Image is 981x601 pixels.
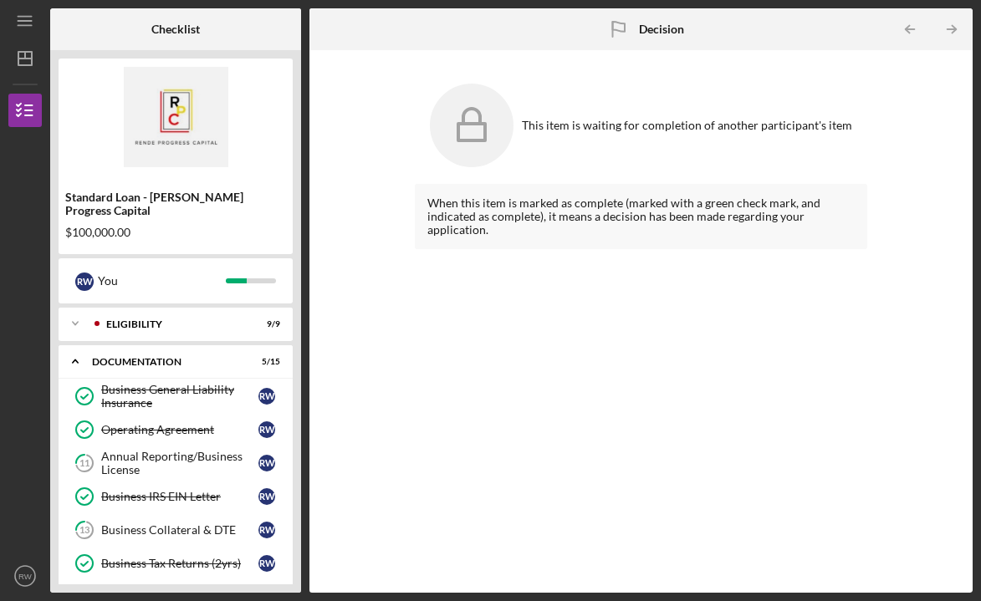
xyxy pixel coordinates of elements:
[258,522,275,538] div: R W
[92,357,238,367] div: Documentation
[101,557,258,570] div: Business Tax Returns (2yrs)
[75,272,94,291] div: R W
[639,23,684,36] b: Decision
[250,357,280,367] div: 5 / 15
[67,413,284,446] a: Operating AgreementRW
[79,458,89,469] tspan: 11
[59,67,293,167] img: Product logo
[250,319,280,329] div: 9 / 9
[258,421,275,438] div: R W
[258,555,275,572] div: R W
[258,488,275,505] div: R W
[101,490,258,503] div: Business IRS EIN Letter
[258,388,275,405] div: R W
[79,525,89,536] tspan: 13
[151,23,200,36] b: Checklist
[65,226,286,239] div: $100,000.00
[18,572,33,581] text: RW
[101,383,258,410] div: Business General Liability Insurance
[522,119,852,132] div: This item is waiting for completion of another participant's item
[101,523,258,537] div: Business Collateral & DTE
[98,267,226,295] div: You
[67,513,284,547] a: 13Business Collateral & DTERW
[67,446,284,480] a: 11Annual Reporting/Business LicenseRW
[65,191,286,217] div: Standard Loan - [PERSON_NAME] Progress Capital
[415,184,867,249] div: When this item is marked as complete (marked with a green check mark, and indicated as complete),...
[101,450,258,476] div: Annual Reporting/Business License
[8,559,42,593] button: RW
[67,480,284,513] a: Business IRS EIN LetterRW
[106,319,238,329] div: Eligibility
[101,423,258,436] div: Operating Agreement
[258,455,275,471] div: R W
[67,547,284,580] a: Business Tax Returns (2yrs)RW
[67,379,284,413] a: Business General Liability InsuranceRW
